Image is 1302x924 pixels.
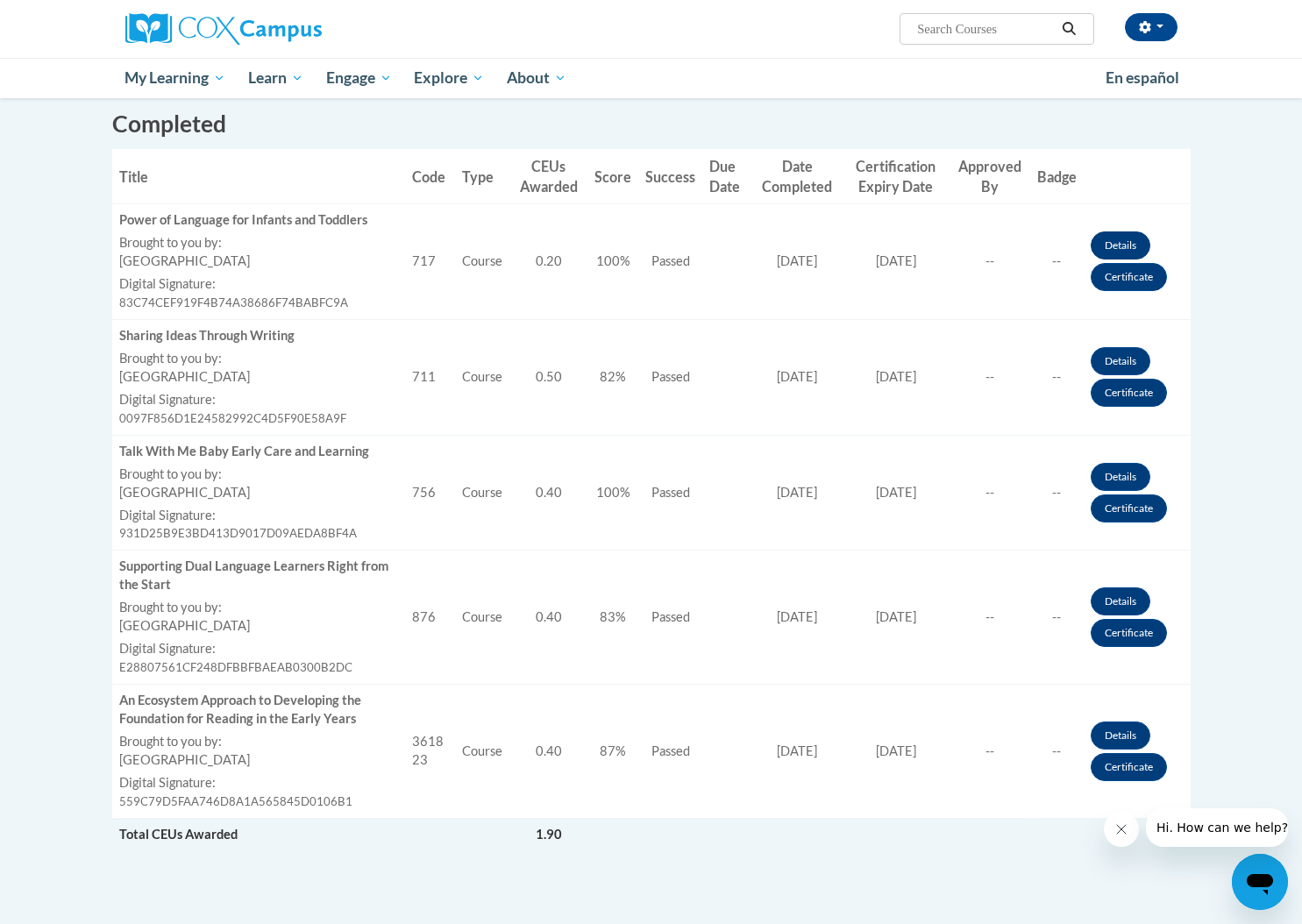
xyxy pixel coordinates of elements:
a: Learn [237,58,315,98]
span: 82% [600,369,626,384]
div: An Ecosystem Approach to Developing the Foundation for Reading in the Early Years [119,692,399,729]
a: Details button [1091,231,1150,259]
span: [DATE] [876,609,916,624]
span: [GEOGRAPHIC_DATA] [119,369,250,384]
span: E28807561CF248DFBBFBAEAB0300B2DC [119,660,352,674]
label: Brought to you by: [119,466,399,484]
iframe: Message from company [1146,808,1288,847]
a: Cox Campus [125,13,459,45]
td: -- [950,551,1030,685]
div: Sharing Ideas Through Writing [119,327,399,345]
a: Certificate [1091,494,1167,522]
span: 559C79D5FAA746D8A1A565845D0106B1 [119,794,352,808]
th: Title [112,149,406,204]
th: Certification Expiry Date [843,149,950,204]
th: Due Date [702,149,752,204]
label: Digital Signature: [119,507,399,525]
td: -- [1030,435,1084,551]
span: 83C74CEF919F4B74A38686F74BABFC9A [119,295,348,309]
span: [GEOGRAPHIC_DATA] [119,618,250,633]
a: Explore [402,58,495,98]
td: -- [950,319,1030,435]
span: [GEOGRAPHIC_DATA] [119,485,250,500]
span: 931D25B9E3BD413D9017D09AEDA8BF4A [119,526,357,540]
td: -- [1030,685,1084,819]
td: -- [950,685,1030,819]
span: En español [1106,68,1179,87]
td: Course [455,551,509,685]
td: -- [950,204,1030,320]
span: 100% [596,253,630,268]
input: Search Courses [915,18,1056,39]
div: 0.40 [516,484,580,502]
div: 0.40 [516,608,580,627]
td: Actions [950,818,1030,850]
td: 361823 [405,685,455,819]
td: Course [455,435,509,551]
a: About [495,58,578,98]
th: Actions [1084,149,1191,204]
td: Course [455,319,509,435]
label: Brought to you by: [119,733,399,751]
td: Passed [638,319,702,435]
td: Actions [1084,319,1191,435]
label: Digital Signature: [119,774,399,793]
td: Actions [1084,204,1191,320]
td: Actions [1084,435,1191,551]
td: 711 [405,319,455,435]
span: [DATE] [876,253,916,268]
span: 100% [596,485,630,500]
a: My Learning [114,58,238,98]
div: Power of Language for Infants and Toddlers [119,211,399,230]
iframe: Close message [1104,812,1139,847]
a: Details button [1091,721,1150,750]
span: 87% [600,743,626,758]
td: -- [1030,319,1084,435]
button: Search [1056,18,1082,39]
th: Approved By [950,149,1030,204]
td: 717 [405,204,455,320]
a: En español [1094,60,1191,96]
a: Engage [315,58,403,98]
td: 756 [405,435,455,551]
span: Engage [326,68,392,89]
span: [DATE] [777,609,817,624]
label: Brought to you by: [119,599,399,617]
td: Course [455,685,509,819]
td: Actions [1084,685,1191,819]
iframe: Button to launch messaging window [1232,854,1288,910]
span: [DATE] [777,485,817,500]
th: Success [638,149,702,204]
span: 83% [600,609,626,624]
span: 0097F856D1E24582992C4D5F90E58A9F [119,411,346,425]
span: [DATE] [876,743,916,758]
span: [GEOGRAPHIC_DATA] [119,752,250,767]
label: Digital Signature: [119,640,399,658]
a: Certificate [1091,619,1167,647]
img: Cox Campus [125,13,322,45]
th: Score [587,149,638,204]
label: Brought to you by: [119,234,399,252]
span: Learn [248,68,303,89]
button: Account Settings [1125,13,1177,41]
div: 0.40 [516,743,580,761]
a: Certificate [1091,379,1167,407]
td: Passed [638,551,702,685]
div: 0.50 [516,368,580,387]
h2: Completed [112,108,1191,140]
span: [DATE] [777,369,817,384]
th: Type [455,149,509,204]
span: About [507,68,566,89]
a: Details button [1091,463,1150,491]
span: Total CEUs Awarded [119,827,238,842]
a: Details button [1091,347,1150,375]
td: 1.90 [509,818,587,850]
td: 876 [405,551,455,685]
span: My Learning [125,68,225,89]
div: Talk With Me Baby Early Care and Learning [119,443,399,461]
span: [DATE] [777,743,817,758]
label: Brought to you by: [119,350,399,368]
td: Course [455,204,509,320]
td: -- [950,435,1030,551]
